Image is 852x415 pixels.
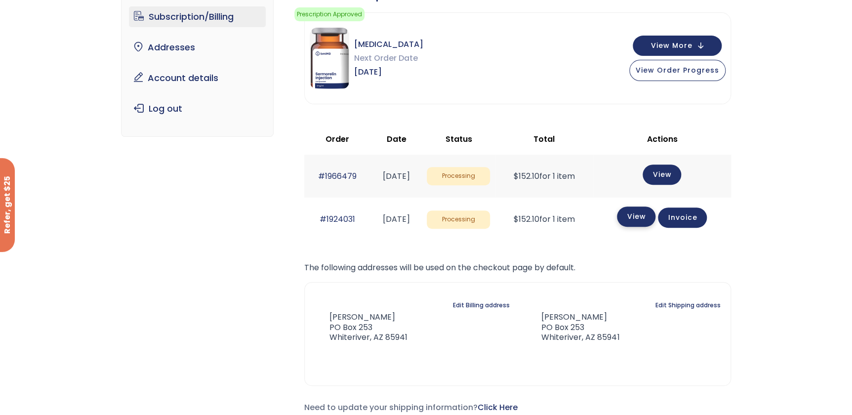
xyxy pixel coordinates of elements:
a: Edit Shipping address [655,298,721,312]
a: Invoice [658,207,707,228]
span: Processing [427,167,490,185]
a: Addresses [129,37,266,58]
a: View [643,165,681,185]
a: Edit Billing address [452,298,509,312]
span: Prescription Approved [294,7,365,21]
span: View Order Progress [636,65,719,75]
button: View Order Progress [629,60,726,81]
span: 152.10 [514,213,539,225]
td: for 1 item [495,155,593,198]
time: [DATE] [383,170,410,182]
span: [DATE] [354,65,423,79]
span: [MEDICAL_DATA] [354,38,423,51]
p: The following addresses will be used on the checkout page by default. [304,261,731,275]
a: Account details [129,68,266,88]
span: Processing [427,210,490,229]
span: Order [325,133,349,145]
a: View [617,207,655,227]
span: Actions [647,133,677,145]
time: [DATE] [383,213,410,225]
a: #1924031 [320,213,355,225]
span: Status [445,133,472,145]
span: Total [533,133,555,145]
span: $ [514,213,519,225]
img: Sermorelin [310,28,349,89]
span: View More [651,42,692,49]
a: Log out [129,98,266,119]
span: 152.10 [514,170,539,182]
a: Click Here [478,402,518,413]
span: Date [387,133,406,145]
address: [PERSON_NAME] PO Box 253 Whiteriver, AZ 85941 [526,312,619,343]
span: Next Order Date [354,51,423,65]
a: Subscription/Billing [129,6,266,27]
a: #1966479 [318,170,357,182]
td: for 1 item [495,198,593,241]
button: View More [633,36,722,56]
span: Need to update your shipping information? [304,402,518,413]
address: [PERSON_NAME] PO Box 253 Whiteriver, AZ 85941 [315,312,407,343]
span: $ [514,170,519,182]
